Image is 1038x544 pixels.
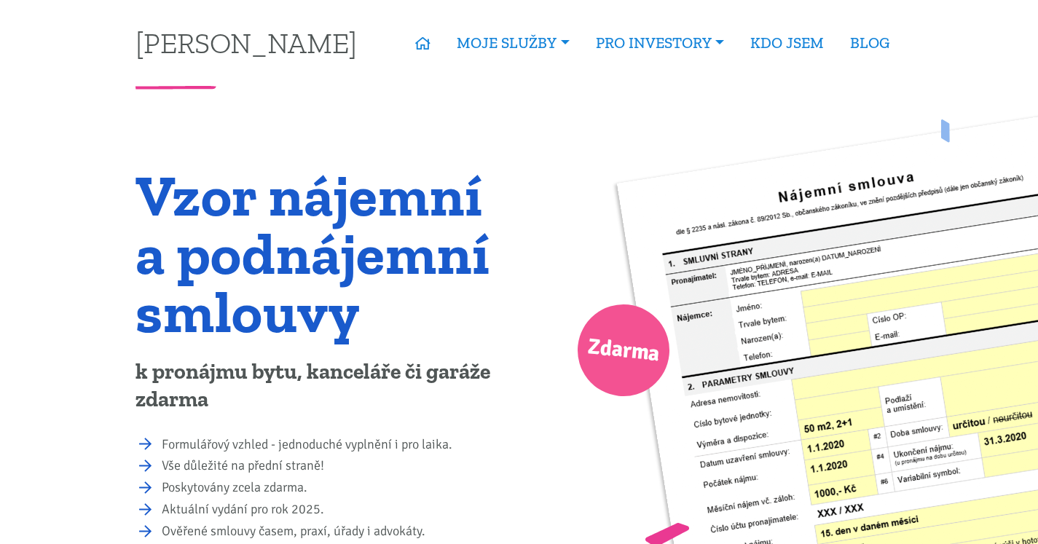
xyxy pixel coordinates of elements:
[162,478,509,498] li: Poskytovány zcela zdarma.
[737,26,837,60] a: KDO JSEM
[135,358,509,414] p: k pronájmu bytu, kanceláře či garáže zdarma
[162,500,509,520] li: Aktuální vydání pro rok 2025.
[837,26,903,60] a: BLOG
[135,28,357,57] a: [PERSON_NAME]
[586,328,661,374] span: Zdarma
[135,166,509,341] h1: Vzor nájemní a podnájemní smlouvy
[162,456,509,476] li: Vše důležité na přední straně!
[162,521,509,542] li: Ověřené smlouvy časem, praxí, úřady i advokáty.
[583,26,737,60] a: PRO INVESTORY
[444,26,582,60] a: MOJE SLUŽBY
[162,435,509,455] li: Formulářový vzhled - jednoduché vyplnění i pro laika.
